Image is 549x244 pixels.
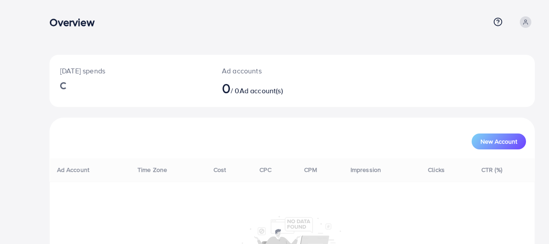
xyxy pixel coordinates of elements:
[472,133,526,149] button: New Account
[240,86,283,95] span: Ad account(s)
[480,138,517,145] span: New Account
[50,16,101,29] h3: Overview
[222,65,322,76] p: Ad accounts
[222,80,322,96] h2: / 0
[222,78,231,98] span: 0
[60,65,201,76] p: [DATE] spends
